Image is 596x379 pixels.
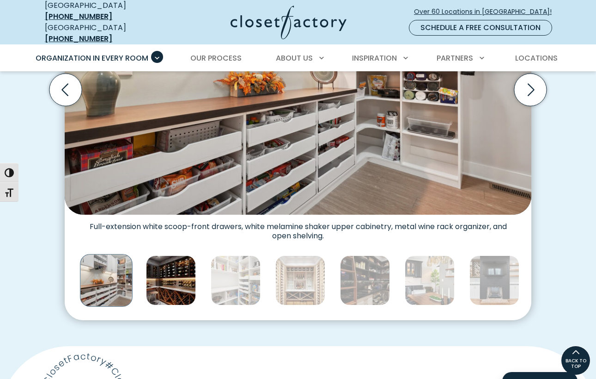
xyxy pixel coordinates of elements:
[36,53,148,63] span: Organization in Every Room
[414,4,560,20] a: Over 60 Locations in [GEOGRAPHIC_DATA]!
[45,33,112,44] a: [PHONE_NUMBER]
[511,70,550,110] button: Next slide
[45,22,158,44] div: [GEOGRAPHIC_DATA]
[146,255,196,305] img: Modern wine room with black shelving, exposed brick walls, under-cabinet lighting, and marble cou...
[561,346,590,375] a: BACK TO TOP
[469,255,519,305] img: Custom wine bar with wine lattice and custom bar cabinetry
[276,53,313,63] span: About Us
[65,215,531,241] figcaption: Full-extension white scoop-front drawers, white melamine shaker upper cabinetry, metal wine rack ...
[190,53,242,63] span: Our Process
[409,20,552,36] a: Schedule a Free Consultation
[352,53,397,63] span: Inspiration
[211,255,261,305] img: Organized white pantry with wine bottle storage, pull-out drawers, wire baskets, cookbooks, and c...
[231,6,347,39] img: Closet Factory Logo
[561,358,590,369] span: BACK TO TOP
[405,255,455,305] img: Sophisticated bar design in a dining space with glass-front black cabinets, white marble backspla...
[46,70,85,110] button: Previous slide
[414,7,559,17] span: Over 60 Locations in [GEOGRAPHIC_DATA]!
[29,45,567,71] nav: Primary Menu
[515,53,558,63] span: Locations
[275,255,325,305] img: Premium wine cellar featuring wall-mounted bottle racks, central tasting area with glass shelving...
[80,254,132,306] img: Custom white pantry with multiple open pull-out drawers and upper cabinetry, featuring a wood sla...
[45,11,112,22] a: [PHONE_NUMBER]
[437,53,473,63] span: Partners
[340,255,390,305] img: Upscale pantry with black cabinetry, integrated ladder, deep green stone countertops, organized b...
